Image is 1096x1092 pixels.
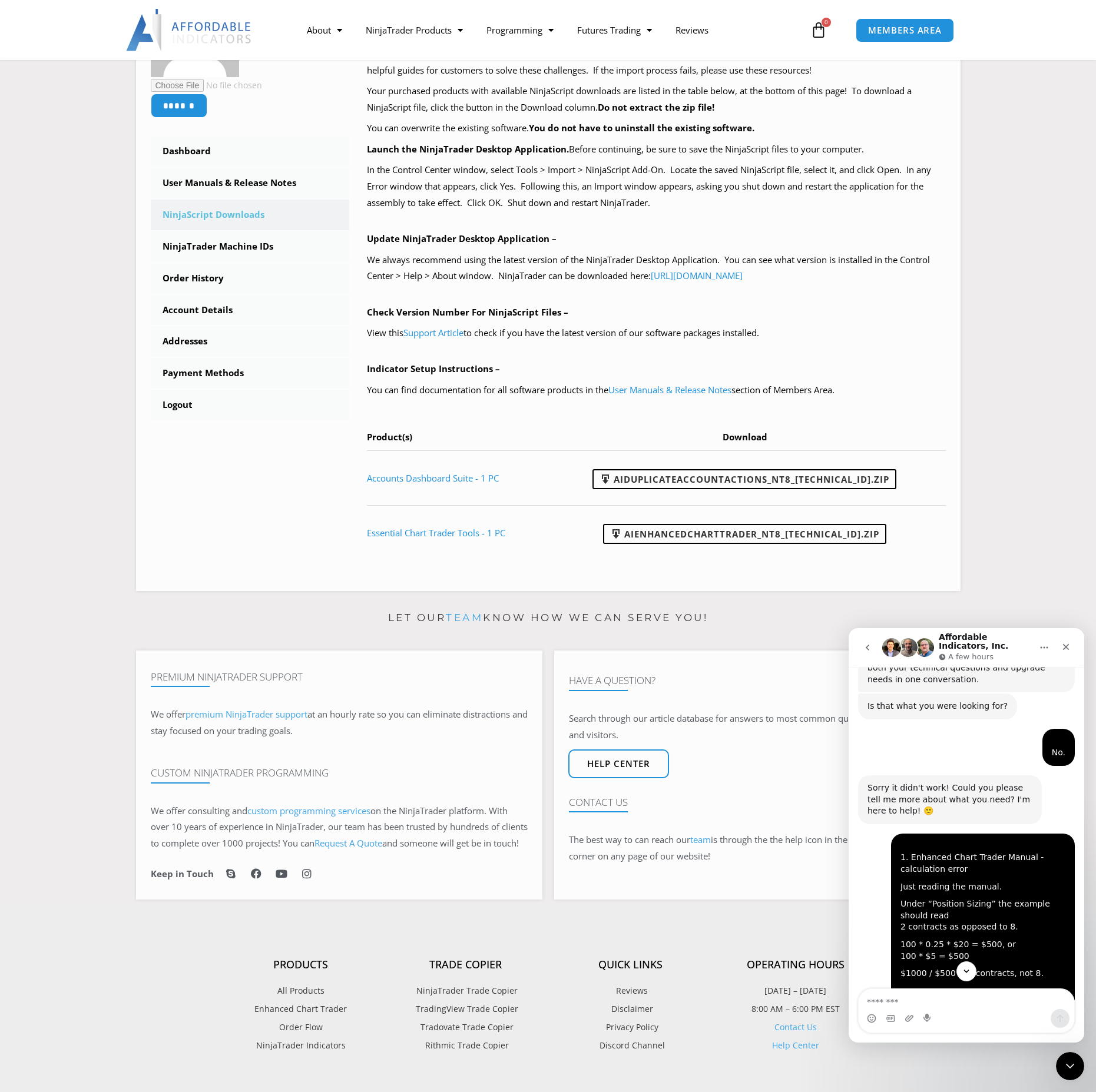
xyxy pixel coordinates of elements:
h4: Operating Hours [713,958,878,971]
p: Before continuing, be sure to save the NinjaScript files to your computer. [367,141,946,158]
span: We offer [151,708,186,720]
span: Privacy Policy [603,1020,658,1035]
a: About [295,16,354,44]
a: Futures Trading [565,16,664,44]
a: Disclaimer [548,1001,713,1017]
img: LogoAI | Affordable Indicators – NinjaTrader [126,9,253,51]
textarea: Message… [10,361,226,381]
div: 100 * 0.25 * $20 = $500, or 100 * $5 = $500 [52,311,217,334]
span: Enhanced Chart Trader [254,1001,347,1017]
a: Privacy Policy [548,1020,713,1035]
a: Order Flow [218,1020,383,1035]
a: Request A Quote [314,837,382,849]
a: [URL][DOMAIN_NAME] [651,270,743,281]
a: NinjaTrader Trade Copier [383,983,548,998]
span: Tradovate Trade Copier [418,1020,514,1035]
p: 8:00 AM – 6:00 PM EST [713,1001,878,1017]
a: Contact Us [774,1021,817,1033]
h6: Keep in Touch [151,868,214,879]
a: Help center [568,749,669,778]
button: Start recording [75,386,84,395]
a: premium NinjaTrader support [186,708,307,720]
p: You can overwrite the existing software. [367,120,946,137]
p: Search through our article database for answers to most common questions from customers and visit... [569,711,946,744]
a: Discord Channel [548,1038,713,1053]
b: You do not have to uninstall the existing software. [529,122,754,134]
a: User Manuals & Release Notes [151,168,350,198]
a: All Products [218,983,383,998]
div: 2. Exposure protection for the Position Sizing Tool - where is it? [52,357,217,392]
span: Help center [587,759,650,768]
span: Rithmic Trade Copier [422,1038,509,1053]
div: Just reading the manual. [52,253,217,265]
a: NinjaTrader Machine IDs [151,231,350,262]
a: 0 [793,13,845,47]
span: All Products [277,983,325,998]
span: Download [723,431,767,443]
p: Let our know how we can serve you! [136,609,961,628]
span: 0 [822,18,831,27]
a: team [446,612,483,623]
a: TradingView Trade Copier [383,1001,548,1017]
a: Rithmic Trade Copier [383,1038,548,1053]
a: Essential Chart Trader Tools - 1 PC [367,527,505,539]
a: Account Details [151,295,350,326]
a: Reviews [664,16,720,44]
b: Check Version Number For NinjaScript Files – [367,306,568,318]
nav: Account pages [151,136,350,420]
a: Enhanced Chart Trader [218,1001,383,1017]
a: Logout [151,390,350,420]
a: Help Center [772,1040,819,1051]
a: NinjaTrader Indicators [218,1038,383,1053]
span: MEMBERS AREA [868,26,942,35]
button: Emoji picker [18,386,28,395]
iframe: Intercom live chat [1056,1052,1084,1080]
div: 1. Enhanced Chart Trader Manual - calculation errorJust reading the manual.Under “Position Sizing... [42,205,226,757]
a: Tradovate Trade Copier [383,1020,548,1035]
h4: Trade Copier [383,958,548,971]
a: Dashboard [151,136,350,167]
a: team [690,834,711,845]
a: Support Article [403,327,463,338]
div: Paul says… [9,205,226,766]
p: In the Control Center window, select Tools > Import > NinjaScript Add-On. Locate the saved NinjaS... [367,162,946,211]
span: NinjaTrader Trade Copier [413,983,518,998]
span: at an hourly rate so you can eliminate distractions and stay focused on your trading goals. [151,708,528,736]
h4: Have A Question? [569,675,946,686]
a: NinjaTrader Products [354,16,475,44]
button: Upload attachment [56,386,65,395]
button: Send a message… [202,381,221,400]
p: We are continually updating the and pages as helpful guides for customers to solve these challeng... [367,46,946,79]
span: Disclaimer [608,1001,653,1017]
button: Scroll to bottom [108,333,128,353]
nav: Menu [295,16,807,44]
span: TradingView Trade Copier [413,1001,518,1017]
a: MEMBERS AREA [856,18,954,42]
span: Reviews [613,983,648,998]
span: on the NinjaTrader platform. With over 10 years of experience in NinjaTrader, our team has been t... [151,805,528,849]
p: We always recommend using the latest version of the NinjaTrader Desktop Application. You can see ... [367,252,946,285]
a: Payment Methods [151,358,350,389]
p: View this to check if you have the latest version of our software packages installed. [367,325,946,341]
span: NinjaTrader Indicators [256,1038,346,1053]
a: custom programming services [247,805,370,816]
a: Order History [151,263,350,294]
b: Launch the NinjaTrader Desktop Application. [367,143,569,155]
iframe: Intercom live chat [849,628,1084,1043]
